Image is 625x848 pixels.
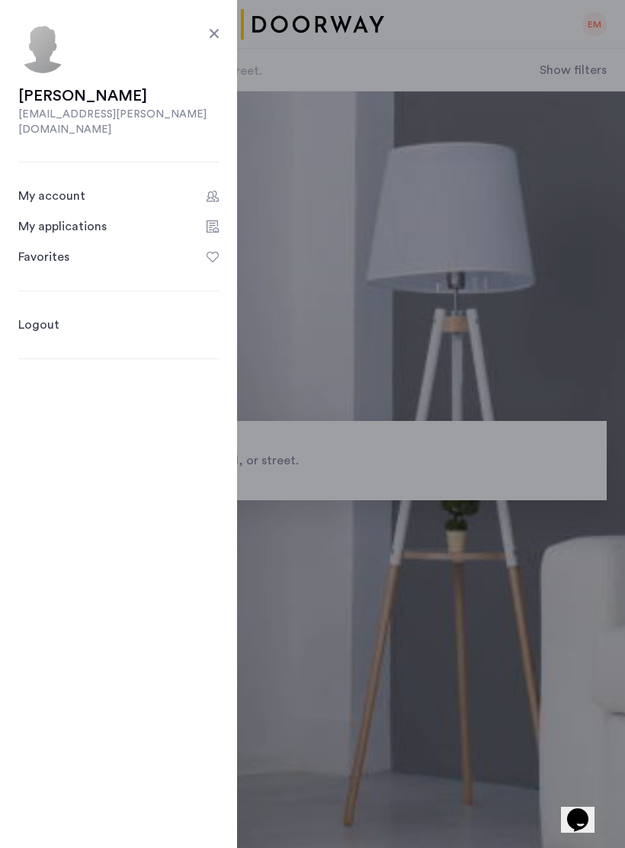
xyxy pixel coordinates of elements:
[18,248,69,266] div: Favorites
[18,248,219,266] a: Favorites
[18,85,219,107] div: [PERSON_NAME]
[18,187,85,205] div: My account
[18,24,67,73] img: user
[561,787,610,833] iframe: chat widget
[18,316,59,334] a: Logout
[18,217,219,236] a: Applications
[18,187,219,205] a: Account
[18,217,107,236] div: My applications
[18,107,219,137] div: [EMAIL_ADDRESS][PERSON_NAME][DOMAIN_NAME]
